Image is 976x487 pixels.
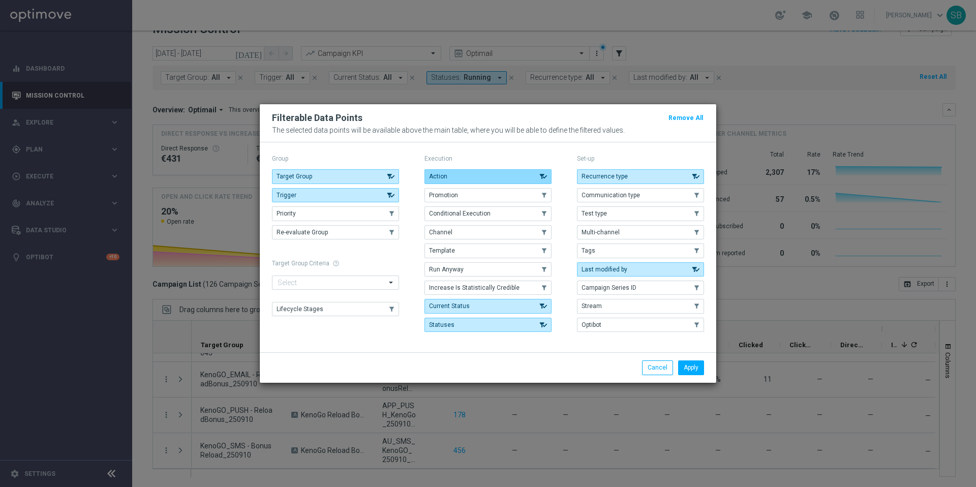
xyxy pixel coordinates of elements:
span: Recurrence type [582,173,628,180]
span: help_outline [332,260,340,267]
button: Test type [577,206,704,221]
h2: Filterable Data Points [272,112,362,124]
p: Execution [424,155,552,163]
span: Optibot [582,321,601,328]
p: Group [272,155,399,163]
button: Stream [577,299,704,313]
button: Recurrence type [577,169,704,184]
button: Target Group [272,169,399,184]
button: Communication type [577,188,704,202]
p: Set-up [577,155,704,163]
button: Conditional Execution [424,206,552,221]
span: Communication type [582,192,640,199]
span: Run Anyway [429,266,464,273]
button: Campaign Series ID [577,281,704,295]
h1: Target Group Criteria [272,260,399,267]
button: Last modified by [577,262,704,277]
span: Campaign Series ID [582,284,636,291]
button: Action [424,169,552,184]
button: Promotion [424,188,552,202]
span: Tags [582,247,595,254]
button: Statuses [424,318,552,332]
button: Lifecycle Stages [272,302,399,316]
button: Optibot [577,318,704,332]
button: Run Anyway [424,262,552,277]
button: Cancel [642,360,673,375]
button: Apply [678,360,704,375]
span: Stream [582,302,602,310]
button: Remove All [667,112,704,124]
span: Template [429,247,455,254]
span: Statuses [429,321,454,328]
span: Priority [277,210,296,217]
span: Multi-channel [582,229,620,236]
span: Action [429,173,447,180]
button: Channel [424,225,552,239]
span: Target Group [277,173,312,180]
span: Conditional Execution [429,210,491,217]
span: Channel [429,229,452,236]
span: Lifecycle Stages [277,306,323,313]
span: Increase Is Statistically Credible [429,284,520,291]
button: Priority [272,206,399,221]
button: Current Status [424,299,552,313]
button: Template [424,244,552,258]
button: Tags [577,244,704,258]
span: Trigger [277,192,296,199]
button: Trigger [272,188,399,202]
span: Test type [582,210,607,217]
span: Promotion [429,192,458,199]
button: Re-evaluate Group [272,225,399,239]
p: The selected data points will be available above the main table, where you will be able to define... [272,126,704,134]
span: Current Status [429,302,470,310]
button: Multi-channel [577,225,704,239]
span: Re-evaluate Group [277,229,328,236]
button: Increase Is Statistically Credible [424,281,552,295]
span: Last modified by [582,266,627,273]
